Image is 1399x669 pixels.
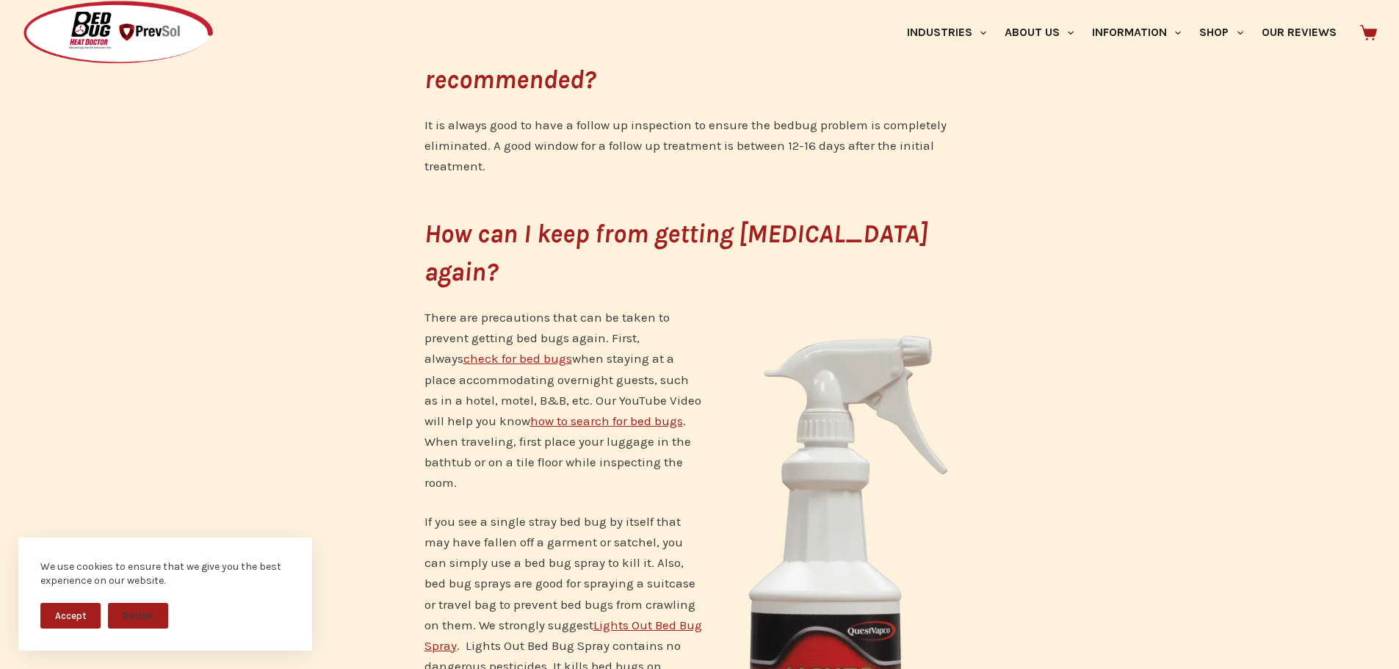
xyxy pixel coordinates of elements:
p: It is always good to have a follow up inspection to ensure the bedbug problem is completely elimi... [424,115,975,176]
p: There are precautions that can be taken to prevent getting bed bugs again. First, always when sta... [424,307,975,492]
div: We use cookies to ensure that we give you the best experience on our website. [40,560,290,588]
button: Accept [40,603,101,629]
a: how to search for bed bugs [530,413,683,428]
a: check for bed bugs [463,351,572,366]
a: Lights Out Bed Bug Spray [424,618,702,653]
button: Decline [108,603,168,629]
em: How can I keep from getting [MEDICAL_DATA] again? [424,219,928,288]
button: Open LiveChat chat widget [12,6,56,50]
